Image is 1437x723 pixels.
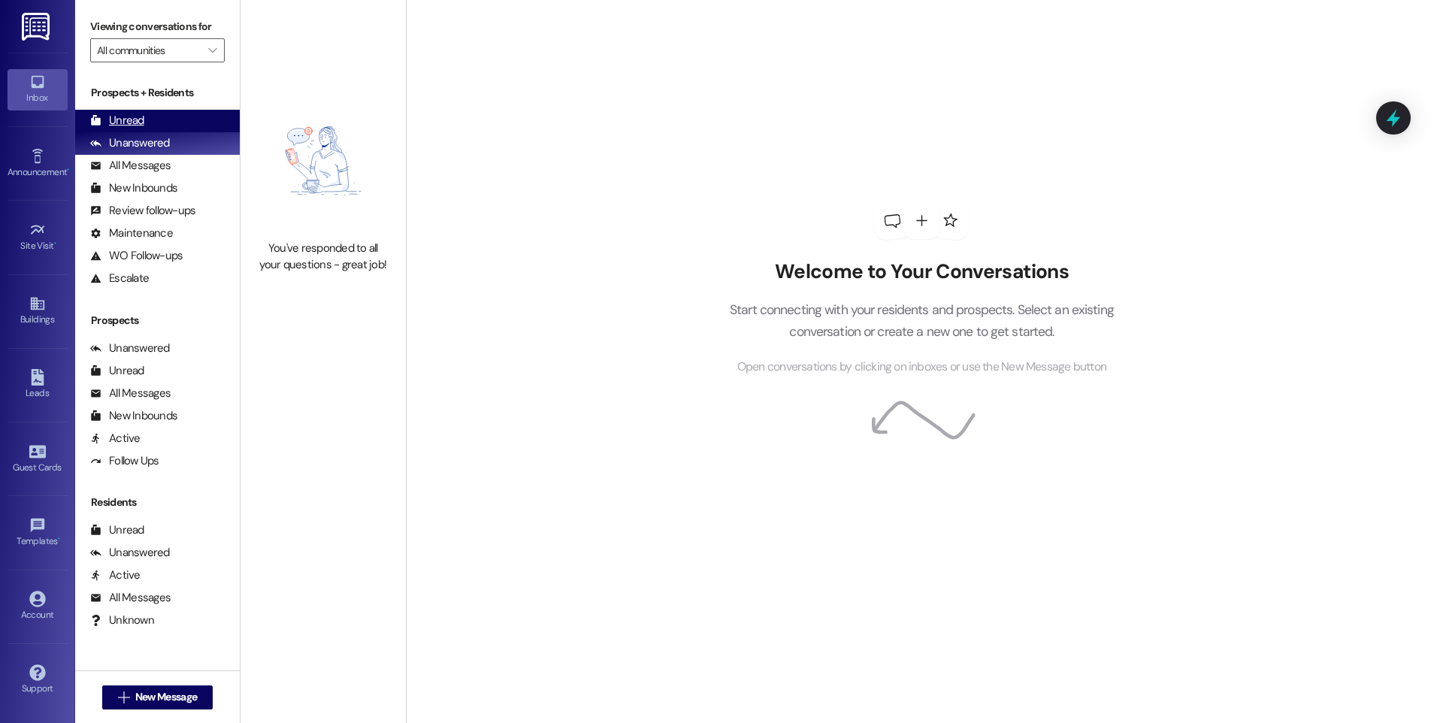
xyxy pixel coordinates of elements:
span: Open conversations by clicking on inboxes or use the New Message button [737,358,1106,377]
i:  [118,691,129,703]
a: Support [8,660,68,700]
a: Site Visit • [8,217,68,258]
div: Active [90,567,141,583]
div: Unread [90,522,144,538]
button: New Message [102,685,213,709]
div: All Messages [90,590,171,606]
a: Inbox [8,69,68,110]
div: Review follow-ups [90,203,195,219]
div: Escalate [90,271,149,286]
img: ResiDesk Logo [22,13,53,41]
div: Unanswered [90,340,170,356]
span: • [54,238,56,249]
span: • [67,165,69,175]
span: • [58,534,60,544]
span: New Message [135,689,197,705]
a: Leads [8,365,68,405]
div: You've responded to all your questions - great job! [257,240,389,273]
div: Past + Future Residents [75,655,240,670]
i:  [208,44,216,56]
div: All Messages [90,386,171,401]
a: Buildings [8,291,68,331]
div: Follow Ups [90,453,159,469]
h2: Welcome to Your Conversations [706,260,1136,284]
div: Unknown [90,613,154,628]
div: All Messages [90,158,171,174]
p: Start connecting with your residents and prospects. Select an existing conversation or create a n... [706,299,1136,342]
div: Maintenance [90,225,173,241]
div: Residents [75,495,240,510]
div: New Inbounds [90,408,177,424]
label: Viewing conversations for [90,15,225,38]
div: Prospects + Residents [75,85,240,101]
div: Unanswered [90,545,170,561]
a: Templates • [8,513,68,553]
input: All communities [97,38,201,62]
div: Active [90,431,141,446]
a: Guest Cards [8,439,68,479]
a: Account [8,586,68,627]
div: WO Follow-ups [90,248,183,264]
div: Unanswered [90,135,170,151]
div: Prospects [75,313,240,328]
div: Unread [90,113,144,129]
div: New Inbounds [90,180,177,196]
img: empty-state [257,89,389,233]
div: Unread [90,363,144,379]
